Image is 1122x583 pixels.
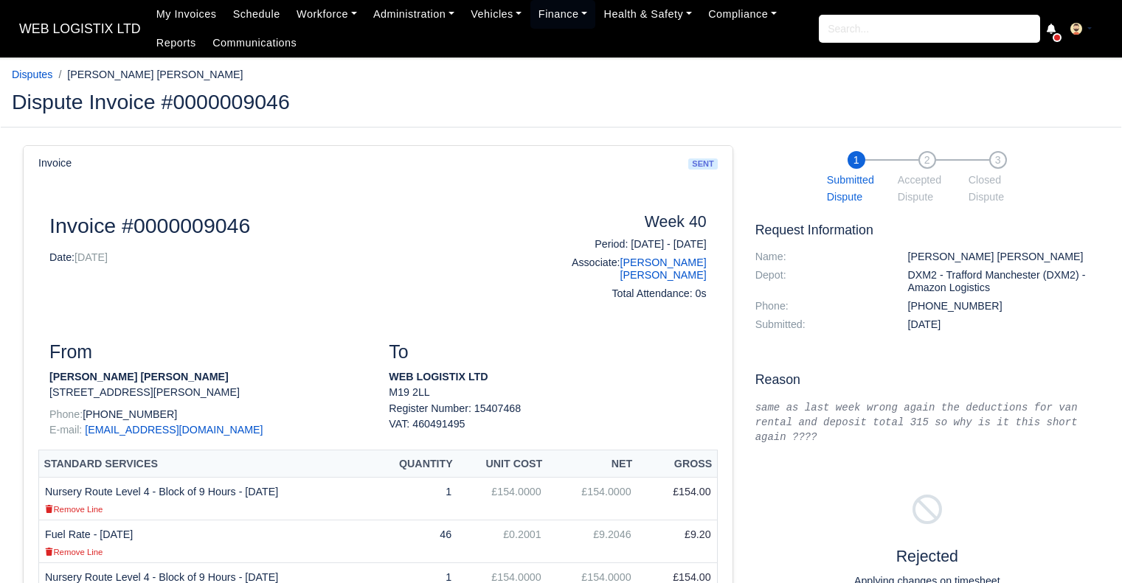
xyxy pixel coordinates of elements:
td: Fuel Rate - [DATE] [39,520,373,563]
span: WEB LOGISTIX LTD [12,14,148,43]
h2: Dispute Invoice #0000009046 [12,91,550,112]
strong: [PERSON_NAME] [PERSON_NAME] [49,371,229,383]
h3: From [49,341,367,363]
li: [PERSON_NAME] [PERSON_NAME] [52,66,243,83]
div: same as last week wrong again the deductions for van rental and deposit total 315 so why is it th... [755,400,1099,444]
span: [DATE] [75,251,108,263]
span: Submitted Dispute [827,172,886,206]
td: 1 [372,477,457,520]
td: £0.2001 [457,520,547,563]
small: Remove Line [45,505,103,514]
td: £154.0000 [547,477,637,520]
th: Net [547,450,637,478]
span: Closed Dispute [969,172,1028,206]
dt: Name: [744,251,897,263]
p: [STREET_ADDRESS][PERSON_NAME] [49,385,367,400]
td: £9.20 [637,520,718,563]
small: Remove Line [45,548,103,556]
p: M19 2LL [389,385,706,400]
dd: DXM2 - Trafford Manchester (DXM2) - Amazon Logistics [896,269,1110,294]
a: [PERSON_NAME] [PERSON_NAME] [620,256,707,281]
dt: Phone: [744,300,897,313]
span: 3 [989,151,1007,169]
td: £9.2046 [547,520,637,563]
a: Remove Line [45,545,103,557]
th: Gross [637,450,718,478]
span: sent [688,158,717,170]
a: Remove Line [45,503,103,514]
a: WEB LOGISTIX LTD [12,15,148,43]
p: Date: [49,250,536,265]
dd: [PHONE_NUMBER] [896,300,1110,313]
td: £154.0000 [457,477,547,520]
input: Search... [819,15,1040,43]
div: Register Number: 15407468 [378,401,717,433]
th: Quantity [372,450,457,478]
h4: Week 40 [558,213,706,232]
span: 2 days ago [907,318,941,330]
a: Communications [204,29,305,57]
div: VAT: 460491495 [389,416,706,432]
p: [PHONE_NUMBER] [49,407,367,422]
span: E-mail: [49,424,82,436]
dt: Depot: [744,269,897,294]
h4: Rejected [755,548,1099,567]
span: Phone: [49,408,83,420]
strong: WEB LOGISTIX LTD [389,371,488,383]
dd: [PERSON_NAME] [PERSON_NAME] [896,251,1110,263]
th: Standard Services [39,450,373,478]
a: Disputes [12,69,52,80]
td: Nursery Route Level 4 - Block of 9 Hours - [DATE] [39,477,373,520]
h6: Total Attendance: 0s [558,287,706,300]
h3: To [389,341,706,363]
td: £154.00 [637,477,718,520]
h5: Reason [755,372,1099,388]
span: 2 [918,151,936,169]
a: [EMAIL_ADDRESS][DOMAIN_NAME] [85,424,263,436]
h2: Invoice #0000009046 [49,213,536,238]
h6: Invoice [38,157,72,170]
td: 46 [372,520,457,563]
h6: Period: [DATE] - [DATE] [558,238,706,251]
span: Accepted Dispute [898,172,957,206]
h5: Request Information [755,223,1099,238]
th: Unit Cost [457,450,547,478]
dt: Submitted: [744,318,897,331]
a: Reports [148,29,204,57]
h6: Associate: [558,256,706,282]
span: 1 [848,151,865,169]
